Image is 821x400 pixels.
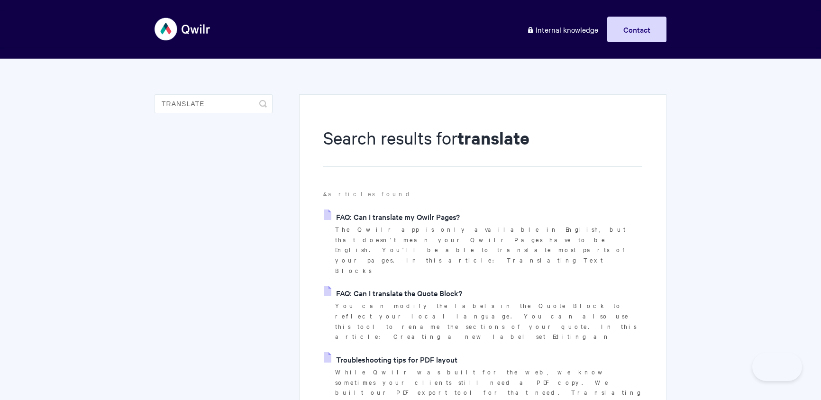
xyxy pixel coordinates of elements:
a: FAQ: Can I translate the Quote Block? [324,286,462,300]
p: You can modify the labels in the Quote Block to reflect your local language. You can also use thi... [335,300,642,342]
strong: translate [457,126,529,149]
a: Internal knowledge [520,17,605,42]
iframe: Toggle Customer Support [752,353,802,381]
img: Qwilr Help Center [155,11,211,47]
a: Contact [607,17,666,42]
p: The Qwilr app is only available in English, but that doesn't mean your Qwilr Pages have to be Eng... [335,224,642,276]
a: Troubleshooting tips for PDF layout [324,352,457,366]
strong: 4 [323,189,328,198]
a: FAQ: Can I translate my Qwilr Pages? [324,209,460,224]
h1: Search results for [323,126,642,167]
input: Search [155,94,273,113]
p: articles found [323,189,642,199]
